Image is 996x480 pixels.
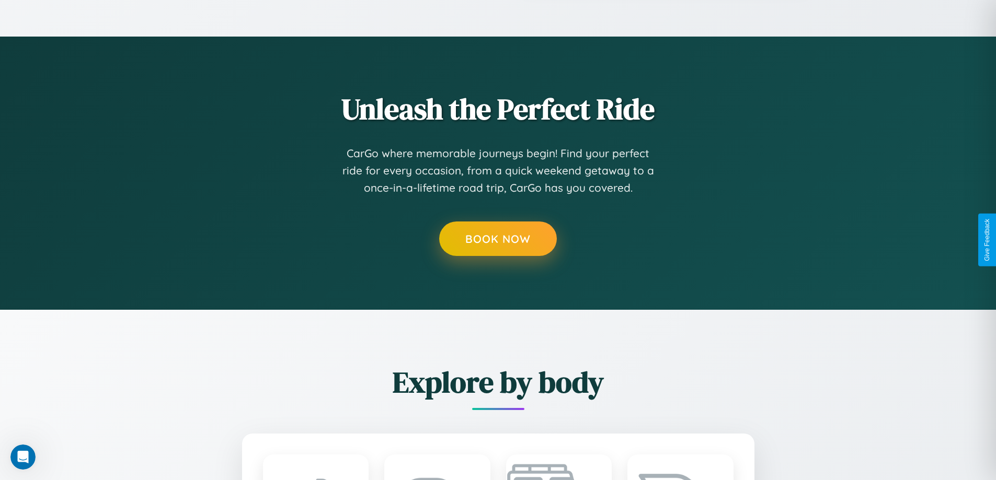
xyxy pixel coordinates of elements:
iframe: Intercom live chat [10,444,36,470]
p: CarGo where memorable journeys begin! Find your perfect ride for every occasion, from a quick wee... [341,145,655,197]
h2: Explore by body [185,362,812,402]
h2: Unleash the Perfect Ride [185,89,812,129]
button: Book Now [439,221,557,256]
div: Give Feedback [983,219,991,261]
